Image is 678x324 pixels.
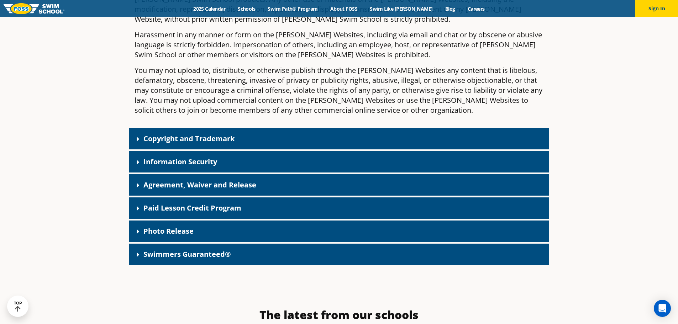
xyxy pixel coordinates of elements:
[654,300,671,317] div: Open Intercom Messenger
[129,174,549,196] div: Agreement, Waiver and Release
[364,5,439,12] a: Swim Like [PERSON_NAME]
[143,226,194,236] a: Photo Release
[129,151,549,172] div: Information Security
[143,180,256,190] a: Agreement, Waiver and Release
[129,128,549,149] div: Copyright and Trademark
[135,30,544,60] p: Harassment in any manner or form on the [PERSON_NAME] Websites, including via email and chat or b...
[461,5,491,12] a: Careers
[262,5,324,12] a: Swim Path® Program
[143,203,241,213] a: Paid Lesson Credit Program
[14,301,22,312] div: TOP
[324,5,364,12] a: About FOSS
[129,197,549,219] div: Paid Lesson Credit Program
[232,5,262,12] a: Schools
[187,5,232,12] a: 2025 Calendar
[143,157,217,166] a: Information Security
[143,249,231,259] a: Swimmers Guaranteed®
[135,65,544,115] p: You may not upload to, distribute, or otherwise publish through the [PERSON_NAME] Websites any co...
[143,134,235,143] a: Copyright and Trademark
[439,5,461,12] a: Blog
[129,221,549,242] div: Photo Release
[4,3,64,14] img: FOSS Swim School Logo
[129,244,549,265] div: Swimmers Guaranteed®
